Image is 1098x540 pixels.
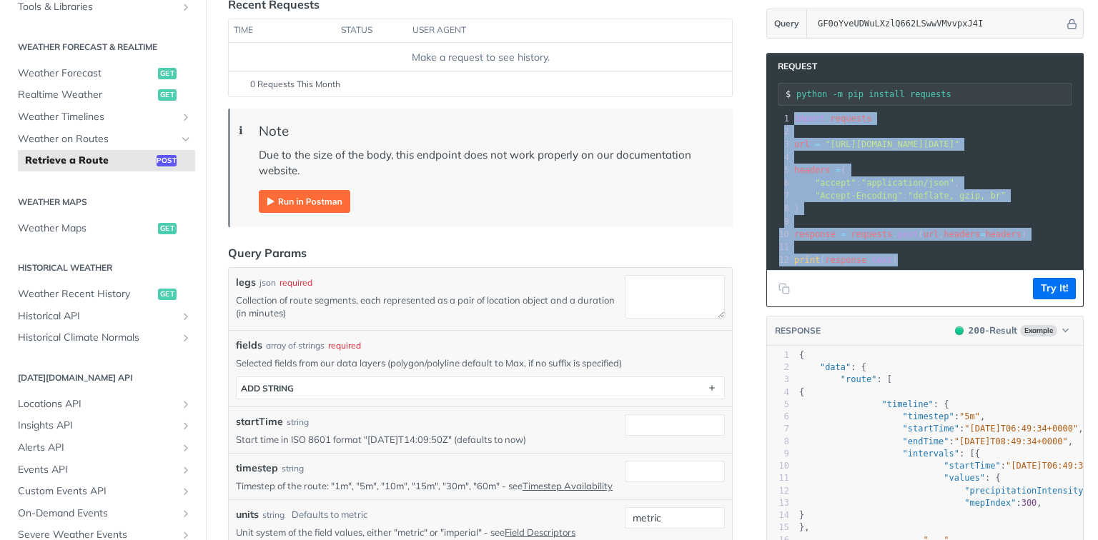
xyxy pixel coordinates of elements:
[11,459,195,481] a: Events APIShow subpages for Events API
[18,110,177,124] span: Weather Timelines
[18,484,177,499] span: Custom Events API
[908,191,1006,201] span: "deflate, gzip, br"
[948,324,1076,338] button: 200200-ResultExample
[767,521,789,534] div: 15
[236,275,256,290] label: legs
[944,473,985,483] span: "values"
[180,1,192,13] button: Show subpages for Tools & Libraries
[180,111,192,123] button: Show subpages for Weather Timelines
[11,306,195,327] a: Historical APIShow subpages for Historical API
[861,178,954,188] span: "application/json"
[18,66,154,81] span: Weather Forecast
[180,442,192,454] button: Show subpages for Alerts API
[944,461,1000,471] span: "startTime"
[18,150,195,171] a: Retrieve a Routepost
[799,374,892,384] span: : [
[767,509,789,521] div: 14
[767,485,789,497] div: 12
[236,507,259,522] label: units
[18,88,154,102] span: Realtime Weather
[799,399,949,409] span: : {
[236,294,619,319] p: Collection of route segments, each represented as a pair of location object and a duration (in mi...
[228,244,307,261] div: Query Params
[794,229,1027,239] span: . ( , )
[825,255,866,265] span: response
[234,50,726,65] div: Make a request to see history.
[799,362,866,372] span: : {
[767,176,791,189] div: 6
[259,276,276,289] div: json
[794,255,898,265] span: ( . )
[237,377,724,399] button: ADD string
[980,229,985,239] span: =
[11,63,195,84] a: Weather Forecastget
[157,155,177,166] span: post
[11,218,195,239] a: Weather Mapsget
[767,423,789,435] div: 7
[236,338,262,353] span: fields
[794,255,820,265] span: print
[280,276,312,289] div: required
[955,326,964,335] span: 200
[767,386,789,399] div: 4
[794,204,799,214] span: }
[771,61,817,72] span: Request
[11,196,195,209] h2: Weather Maps
[794,229,836,239] span: response
[799,436,1073,446] span: : ,
[799,424,1084,434] span: : ,
[250,78,340,91] span: 0 Requests This Month
[236,526,619,539] p: Unit system of the field values, either "metric" or "imperial" - see
[767,349,789,361] div: 1
[407,19,703,42] th: user agent
[767,189,791,202] div: 7
[180,420,192,431] button: Show subpages for Insights API
[794,165,831,175] span: headers
[18,441,177,455] span: Alerts API
[259,193,350,206] a: Expand image
[11,503,195,524] a: On-Demand EventsShow subpages for On-Demand Events
[523,480,613,491] a: Timestep Availability
[18,309,177,324] span: Historical API
[767,202,791,215] div: 8
[180,311,192,322] button: Show subpages for Historical API
[259,147,718,179] p: Due to the size of the body, this endpoint does not work properly on our documentation website.
[767,9,807,38] button: Query
[767,361,789,374] div: 2
[11,129,195,150] a: Weather on RoutesHide subpages for Weather on Routes
[239,123,243,139] span: ℹ
[1033,278,1076,299] button: Try It!
[11,84,195,106] a: Realtime Weatherget
[799,387,804,397] span: {
[903,411,954,421] span: "timestep"
[18,221,154,236] span: Weather Maps
[774,278,794,299] button: Copy to clipboard
[11,261,195,274] h2: Historical Weather
[18,132,177,146] span: Weather on Routes
[1064,16,1079,31] button: Hide
[25,154,153,168] span: Retrieve a Route
[11,41,195,54] h2: Weather Forecast & realtime
[18,331,177,345] span: Historical Climate Normals
[944,229,981,239] span: headers
[328,339,361,352] div: required
[259,190,350,213] img: Run in Postman
[1020,325,1057,336] span: Example
[18,463,177,477] span: Events API
[898,229,919,239] span: post
[825,139,959,149] span: "[URL][DOMAIN_NAME][DATE]"
[180,508,192,519] button: Show subpages for On-Demand Events
[180,399,192,410] button: Show subpages for Locations API
[811,9,1064,38] input: apikey
[11,284,195,305] a: Weather Recent Historyget
[820,362,851,372] span: "data"
[767,448,789,460] div: 9
[236,479,619,492] p: Timestep of the route: "1m", "5m", "10m", "15m", "30m", "60m" - see
[799,411,985,421] span: : ,
[794,165,846,175] span: {
[236,414,283,429] label: startTime
[903,449,959,459] span: "intervals"
[969,324,1017,338] div: - Result
[882,399,934,409] span: "timeline"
